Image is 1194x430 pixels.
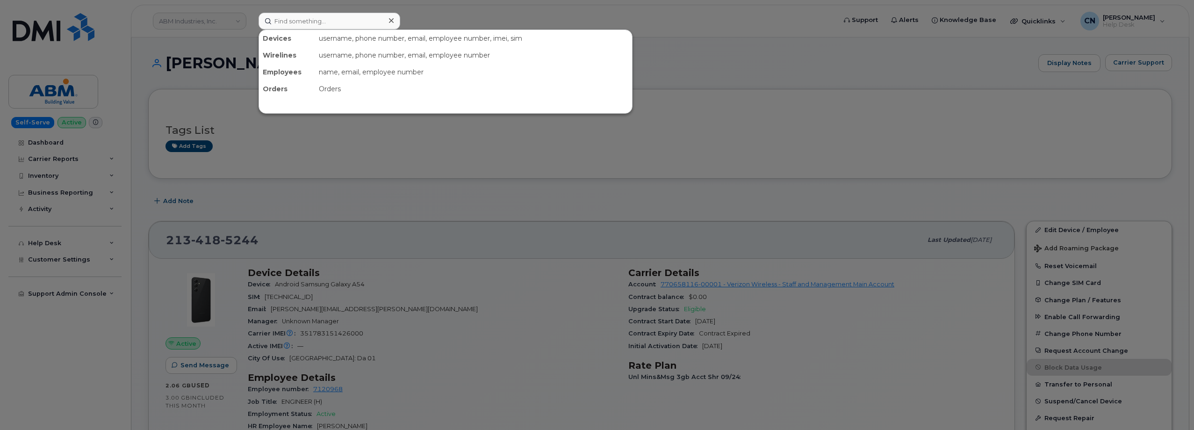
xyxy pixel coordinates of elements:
[315,30,632,47] div: username, phone number, email, employee number, imei, sim
[259,80,315,97] div: Orders
[259,30,315,47] div: Devices
[315,64,632,80] div: name, email, employee number
[259,64,315,80] div: Employees
[315,80,632,97] div: Orders
[259,47,315,64] div: Wirelines
[315,47,632,64] div: username, phone number, email, employee number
